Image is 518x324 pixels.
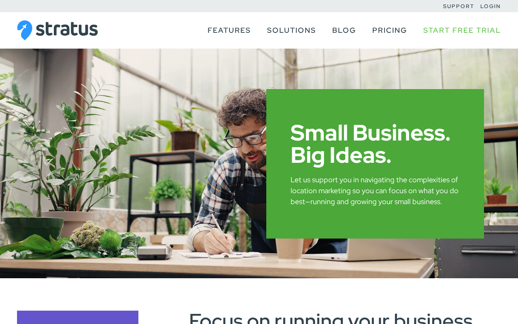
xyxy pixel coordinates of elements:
[443,3,474,10] a: Support
[200,12,501,49] nav: Primary
[291,174,460,207] p: Let us support you in navigating the complexities of location marketing so you can focus on what ...
[291,122,460,166] h1: Small Business. Big Ideas.
[332,23,356,38] a: Blog
[423,23,501,38] a: Start Free Trial
[267,23,316,38] a: Solutions
[372,23,407,38] a: Pricing
[208,23,251,38] a: Features
[480,3,501,10] a: Login
[17,20,98,40] img: Stratus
